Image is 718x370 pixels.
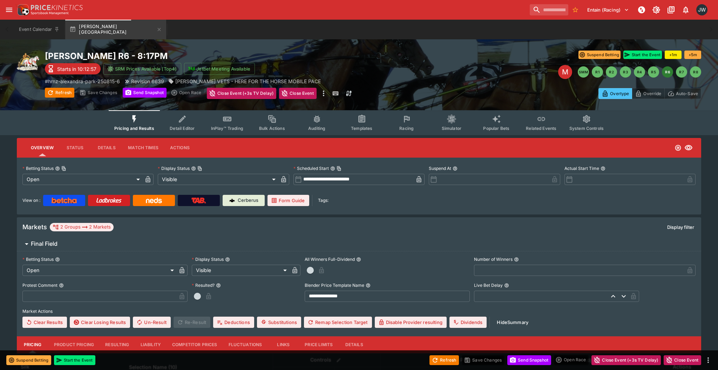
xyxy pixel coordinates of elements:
[664,88,701,99] button: Auto-Save
[52,198,77,203] img: Betcha
[330,166,335,171] button: Scheduled StartCopy To Clipboard
[606,66,617,78] button: R2
[114,126,154,131] span: Pricing and Results
[192,265,289,276] div: Visible
[694,2,710,18] button: Jayden Wyke
[474,256,513,262] p: Number of Winners
[158,165,190,171] p: Display Status
[31,5,83,10] img: PriceKinetics
[578,66,589,78] button: SMM
[665,4,677,16] button: Documentation
[109,110,609,135] div: Event type filters
[399,126,414,131] span: Racing
[45,78,120,85] p: Copy To Clipboard
[483,126,509,131] span: Popular Bets
[48,336,100,353] button: Product Pricing
[558,65,572,79] div: Edit Meeting
[366,283,371,288] button: Blender Price Template Name
[610,90,629,97] p: Overtype
[170,126,195,131] span: Detail Editor
[267,195,309,206] a: Form Guide
[634,66,645,78] button: R4
[123,88,167,98] button: Send Snapshot
[31,240,57,247] h6: Final Field
[100,336,135,353] button: Resulting
[648,66,659,78] button: R5
[664,355,701,365] button: Close Event
[213,317,254,328] button: Deductions
[103,63,181,75] button: SRM Prices Available (Top4)
[59,139,91,156] button: Status
[175,78,321,85] p: [PERSON_NAME] VETS - HERE FOR THE HORSE MOBILE PACE
[22,195,40,206] label: View on :
[554,355,589,365] div: split button
[133,317,170,328] button: Un-Result
[22,256,54,262] p: Betting Status
[238,197,258,204] p: Cerberus
[211,126,243,131] span: InPlay™ Trading
[684,144,693,152] svg: Visible
[493,317,533,328] button: HideSummary
[70,317,130,328] button: Clear Losing Results
[22,265,176,276] div: Open
[696,4,707,15] div: Jayden Wyke
[356,257,361,262] button: All Winners Full-Dividend
[184,63,255,75] button: Jetbet Meeting Available
[174,317,210,328] span: Re-Result
[45,51,373,61] h2: Copy To Clipboard
[135,336,167,353] button: Liability
[25,139,59,156] button: Overview
[57,65,96,73] p: Starts in 10:12:57
[569,126,604,131] span: System Controls
[225,257,230,262] button: Display Status
[54,355,95,365] button: Start the Event
[31,12,69,15] img: Sportsbook Management
[61,166,66,171] button: Copy To Clipboard
[167,336,223,353] button: Competitor Prices
[17,51,39,73] img: harness_racing.png
[598,88,632,99] button: Overtype
[305,256,355,262] p: All Winners Full-Dividend
[59,283,64,288] button: Protest Comment
[591,355,661,365] button: Close Event (+3s TV Delay)
[22,317,67,328] button: Clear Results
[474,282,503,288] p: Live Bet Delay
[299,336,338,353] button: Price Limits
[259,126,285,131] span: Bulk Actions
[192,282,215,288] p: Resulted?
[169,88,204,98] div: split button
[598,88,701,99] div: Start From
[676,90,698,97] p: Auto-Save
[663,222,698,233] button: Display filter
[623,51,662,59] button: Start the Event
[96,198,122,203] img: Ladbrokes
[665,51,682,59] button: +1m
[643,90,661,97] p: Override
[526,126,556,131] span: Related Events
[146,198,162,203] img: Neds
[17,237,701,251] button: Final Field
[164,139,196,156] button: Actions
[338,336,370,353] button: Details
[257,317,301,328] button: Substitutions
[6,355,51,365] button: Suspend Betting
[304,317,372,328] button: Remap Selection Target
[601,166,605,171] button: Actual Start Time
[507,355,551,365] button: Send Snapshot
[15,3,29,17] img: PriceKinetics Logo
[676,66,687,78] button: R7
[131,78,164,85] p: Revision 6639
[620,66,631,78] button: R3
[662,66,673,78] button: R6
[442,126,461,131] span: Simulator
[429,165,451,171] p: Suspend At
[91,139,122,156] button: Details
[429,355,459,365] button: Refresh
[293,165,329,171] p: Scheduled Start
[570,4,581,15] button: No Bookmarks
[192,256,224,262] p: Display Status
[229,198,235,203] img: Cerberus
[22,174,142,185] div: Open
[22,306,696,317] label: Market Actions
[55,166,60,171] button: Betting StatusCopy To Clipboard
